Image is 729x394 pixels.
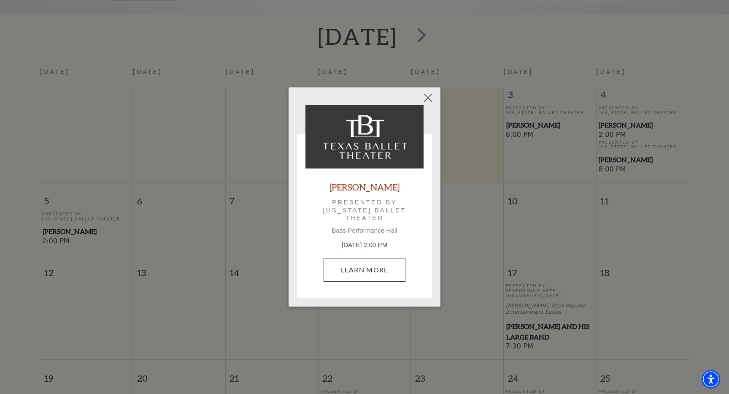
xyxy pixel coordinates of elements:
img: Peter Pan [305,105,424,168]
p: Bass Performance Hall [305,227,424,234]
p: Presented by [US_STATE] Ballet Theater [317,198,412,222]
a: [PERSON_NAME] [329,181,400,193]
p: [DATE] 2:00 PM [305,240,424,250]
button: Close [420,90,436,106]
a: October 4, 2:00 PM Learn More [324,258,406,282]
div: Accessibility Menu [702,370,720,389]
